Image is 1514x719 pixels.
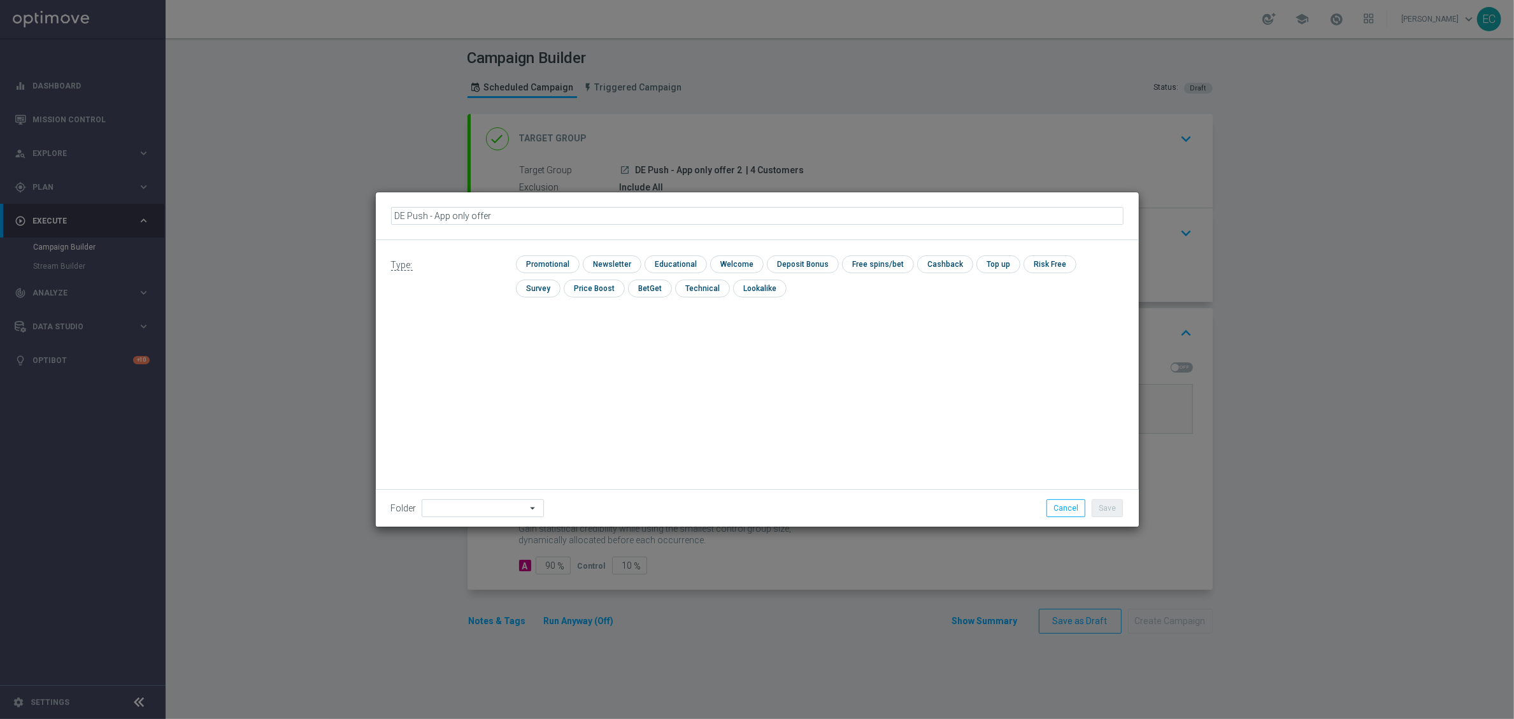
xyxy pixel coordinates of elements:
button: Cancel [1046,499,1085,517]
span: Type: [391,260,413,271]
i: arrow_drop_down [527,500,540,516]
input: New Action [391,207,1124,225]
label: Folder [391,503,417,514]
button: Save [1092,499,1123,517]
